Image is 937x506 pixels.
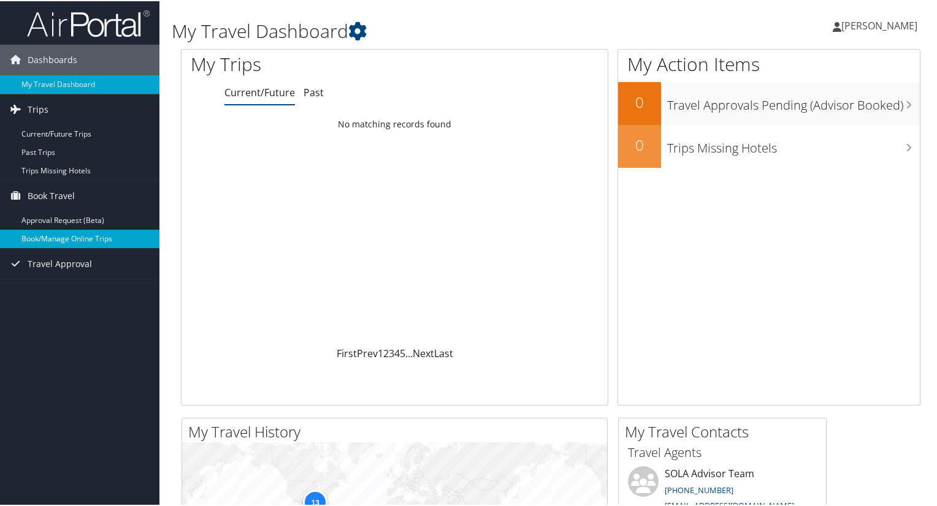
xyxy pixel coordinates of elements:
[394,346,400,359] a: 4
[665,483,733,494] a: [PHONE_NUMBER]
[667,89,920,113] h3: Travel Approvals Pending (Advisor Booked)
[628,443,817,460] h3: Travel Agents
[28,43,77,74] span: Dashboards
[383,346,389,359] a: 2
[667,132,920,156] h3: Trips Missing Hotels
[28,179,75,210] span: Book Travel
[413,346,434,359] a: Next
[389,346,394,359] a: 3
[304,85,324,98] a: Past
[28,247,92,278] span: Travel Approval
[224,85,295,98] a: Current/Future
[625,420,826,441] h2: My Travel Contacts
[618,124,920,167] a: 0Trips Missing Hotels
[172,17,677,43] h1: My Travel Dashboard
[357,346,378,359] a: Prev
[434,346,453,359] a: Last
[833,6,930,43] a: [PERSON_NAME]
[841,18,917,31] span: [PERSON_NAME]
[28,93,48,124] span: Trips
[27,8,150,37] img: airportal-logo.png
[405,346,413,359] span: …
[618,50,920,76] h1: My Action Items
[188,420,607,441] h2: My Travel History
[337,346,357,359] a: First
[378,346,383,359] a: 1
[400,346,405,359] a: 5
[618,134,661,154] h2: 0
[182,112,608,134] td: No matching records found
[618,91,661,111] h2: 0
[618,81,920,124] a: 0Travel Approvals Pending (Advisor Booked)
[191,50,421,76] h1: My Trips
